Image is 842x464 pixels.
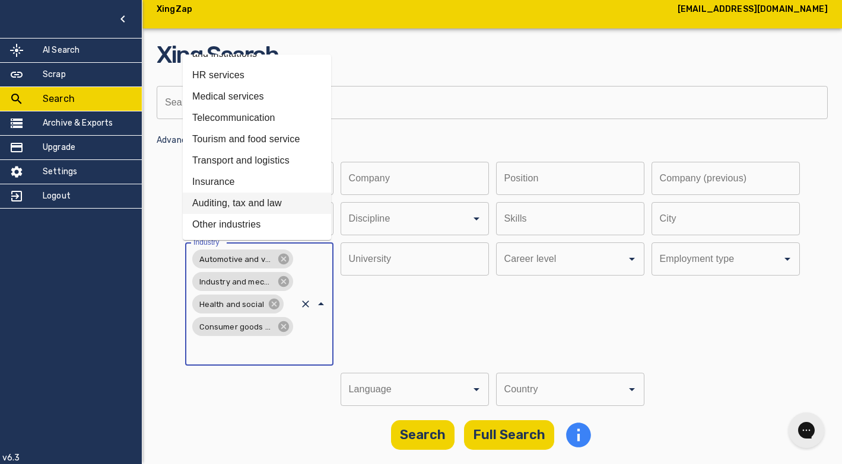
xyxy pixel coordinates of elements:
[464,420,554,450] button: Full Search
[157,133,828,148] p: Advanced Search
[564,420,593,450] svg: info
[346,378,450,401] input: Language
[678,4,828,15] h5: [EMAIL_ADDRESS][DOMAIN_NAME]
[192,249,293,268] div: Automotive and vehicle manufacturing
[183,171,331,193] li: Insurance
[297,296,314,312] button: Clear
[192,272,293,291] div: Industry and mechanical engineering
[183,129,331,150] li: Tourism and food service
[624,251,640,267] button: Open
[501,248,606,270] input: Career level
[468,210,485,227] button: Open
[391,420,455,450] button: Search
[496,202,636,235] input: Skills
[341,162,481,195] input: Company
[783,408,830,452] iframe: Gorgias live chat messenger
[43,117,113,129] h5: Archive & Exports
[43,44,80,56] h5: AI Search
[43,92,75,106] h5: Search
[657,248,761,270] input: Employment type
[496,162,636,195] input: Position
[183,214,331,235] li: Other industries
[43,166,77,178] h5: Settings
[468,381,485,398] button: Open
[501,378,606,401] input: Country
[192,276,281,287] span: Industry and mechanical engineering
[192,299,272,310] span: Health and social
[652,162,792,195] input: Company (previous)
[624,381,640,398] button: Open
[652,202,792,235] input: City
[43,142,75,153] h5: Upgrade
[183,193,331,214] li: Auditing, tax and law
[43,190,71,202] h5: Logout
[183,107,331,129] li: Telecommunication
[192,254,281,265] span: Automotive and vehicle manufacturing
[43,69,66,81] h5: Scrap
[157,4,192,15] h5: XingZap
[779,251,796,267] button: Open
[341,242,481,276] input: University
[183,65,331,86] li: HR services
[192,321,281,332] span: Consumer goods and trade
[157,38,828,72] h2: Xing Search
[183,86,331,107] li: Medical services
[2,452,20,464] p: v6.3
[192,295,284,313] div: Health and social
[157,86,819,119] input: Search
[183,150,331,171] li: Transport and logistics
[346,207,450,230] input: Discipline
[192,317,293,336] div: Consumer goods and trade
[313,296,329,312] button: Close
